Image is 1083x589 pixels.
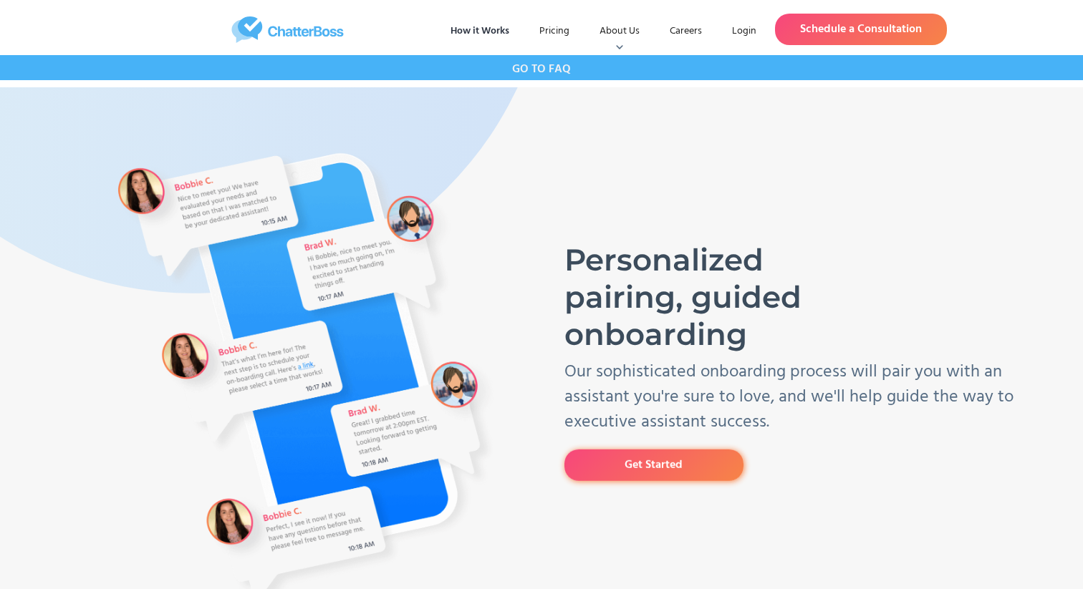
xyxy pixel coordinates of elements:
a: Careers [658,19,713,44]
h1: Personalized pairing, guided onboarding [564,241,883,353]
a: Get Started [564,449,743,481]
a: Pricing [528,19,581,44]
a: How it Works [439,19,521,44]
a: home [136,16,439,43]
div: About Us [600,24,640,39]
div: About Us [588,19,651,44]
strong: GO TO FAQ [512,60,571,79]
a: GO TO FAQ [512,55,571,80]
p: Our sophisticated onboarding process will pair you with an assistant you're sure to love, and we'... [564,360,1026,435]
a: Schedule a Consultation [775,14,947,45]
a: Login [721,19,768,44]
